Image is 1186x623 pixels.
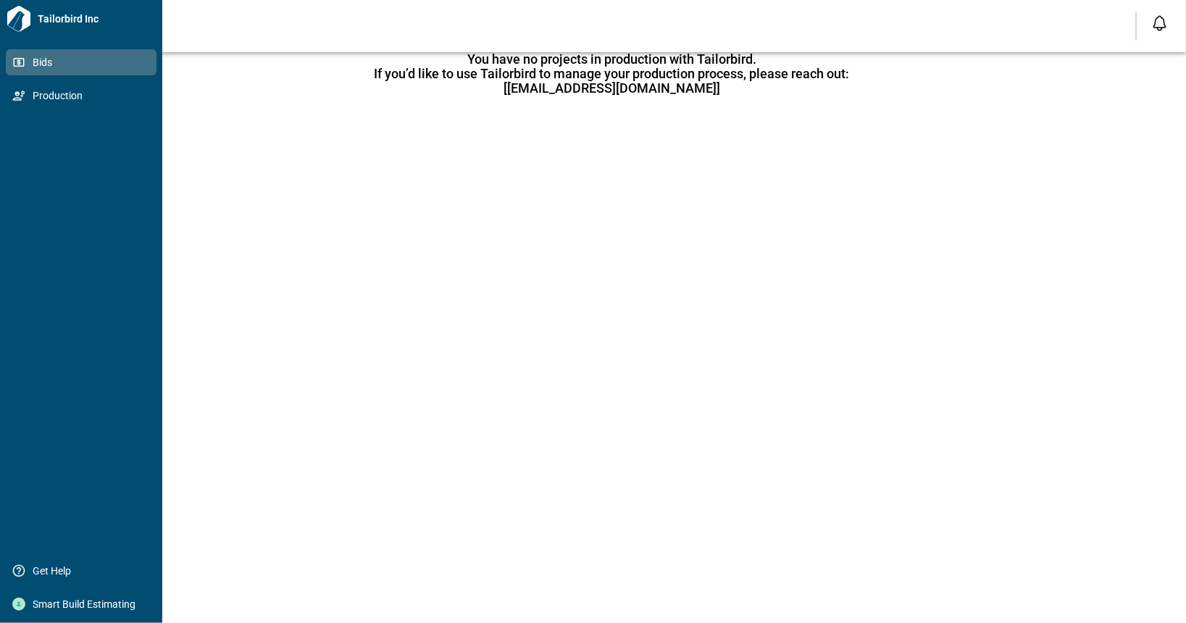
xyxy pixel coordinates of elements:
span: Production [25,88,143,103]
span: Bids [25,55,143,70]
a: Bids [6,49,156,75]
a: Production [6,83,156,109]
button: Open notification feed [1148,12,1172,35]
span: Tailorbird Inc [32,12,156,26]
span: Smart Build Estimating [25,597,143,611]
span: You have no projects in production with Tailorbird. If you’d like to use Tailorbird to manage you... [375,52,850,96]
span: Get Help [25,564,143,578]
